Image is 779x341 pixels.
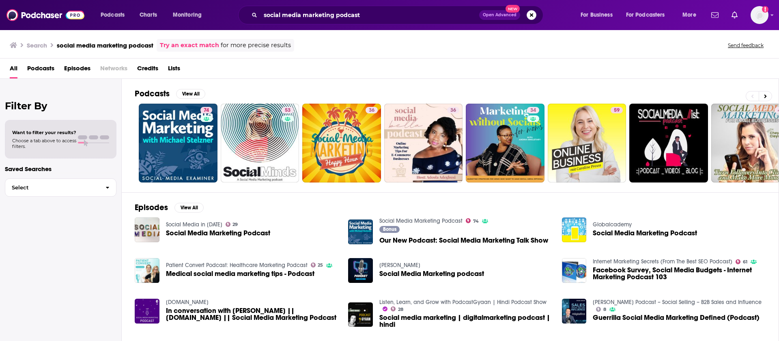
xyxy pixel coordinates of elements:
span: In conversation with [PERSON_NAME] || [DOMAIN_NAME] || Social Media Marketing Podcast [166,307,339,321]
a: Social Media Marketing Podcast [379,217,463,224]
button: Open AdvancedNew [479,10,520,20]
a: Podcasts [27,62,54,78]
a: 29 [226,222,238,227]
img: Social Media Marketing Podcast [135,217,159,242]
h3: Search [27,41,47,49]
span: 74 [473,219,479,223]
button: open menu [621,9,677,22]
a: Alfonso Zarate [379,262,420,269]
a: 34 [527,107,539,113]
a: EpisodesView All [135,202,204,213]
a: Sociall.In [166,299,209,306]
a: 36 [447,107,459,113]
img: Podchaser - Follow, Share and Rate Podcasts [6,7,84,23]
a: Guerrilla Social Media Marketing Defined (Podcast) [593,314,760,321]
a: Our New Podcast: Social Media Marketing Talk Show [379,237,548,244]
a: 36 [366,107,378,113]
svg: Add a profile image [762,6,768,13]
span: Want to filter your results? [12,130,76,135]
span: Logged in as jefuchs [751,6,768,24]
span: 74 [204,106,209,115]
span: 36 [369,106,374,115]
button: Send feedback [725,42,766,49]
a: 25 [311,263,323,267]
a: 59 [548,104,626,182]
button: View All [174,203,204,213]
button: open menu [167,9,212,22]
button: open menu [575,9,623,22]
a: Patient Convert Podcast: Healthcare Marketing Podcast [166,262,308,269]
img: Medical social media marketing tips - Podcast [135,258,159,283]
img: Social media marketing | digitalmarketing podcast | hindi [348,302,373,327]
a: Credits [137,62,158,78]
h2: Podcasts [135,89,170,99]
a: 74 [466,218,479,223]
a: Lists [168,62,180,78]
a: Social Media in 2020 [166,221,222,228]
a: 61 [736,259,747,264]
span: Social media marketing | digitalmarketing podcast | hindi [379,314,552,328]
h2: Episodes [135,202,168,213]
img: Facebook Survey, Social Media Budgets - Internet Marketing Podcast 103 [562,258,587,283]
button: Show profile menu [751,6,768,24]
span: Networks [100,62,127,78]
a: Show notifications dropdown [708,8,722,22]
button: open menu [95,9,135,22]
a: Facebook Survey, Social Media Budgets - Internet Marketing Podcast 103 [593,267,766,280]
p: Saved Searches [5,165,116,173]
h2: Filter By [5,100,116,112]
button: View All [176,89,205,99]
span: New [506,5,520,13]
a: 28 [391,306,403,311]
a: Charts [134,9,162,22]
span: for more precise results [221,41,291,50]
img: Social Media Marketing podcast [348,258,373,283]
span: Podcasts [101,9,125,21]
a: Globalcademy [593,221,632,228]
span: 8 [603,308,606,311]
a: 34 [466,104,544,182]
span: 36 [450,106,456,115]
a: Social Media Marketing podcast [379,270,484,277]
span: All [10,62,17,78]
span: For Business [581,9,613,21]
a: 36 [302,104,381,182]
a: Medical social media marketing tips - Podcast [166,270,314,277]
a: 53 [221,104,299,182]
img: Social Media Marketing Podcast [562,217,587,242]
span: Choose a tab above to access filters. [12,138,76,149]
a: Social Media Marketing Podcast [166,230,270,237]
span: Episodes [64,62,90,78]
span: Bonus [383,227,396,232]
span: 59 [614,106,620,115]
img: Our New Podcast: Social Media Marketing Talk Show [348,219,373,244]
a: Try an exact match [160,41,219,50]
a: 8 [596,307,606,312]
h3: social media marketing podcast [57,41,153,49]
span: Open Advanced [483,13,516,17]
span: Monitoring [173,9,202,21]
button: Select [5,178,116,197]
button: open menu [677,9,706,22]
img: In conversation with Sarfaraz Ahmed || Sociall.in || Social Media Marketing Podcast [135,299,159,324]
a: Social Media Marketing Podcast [593,230,697,237]
a: Shane Gibson's Podcast – Social Selling – B2B Sales and Influence [593,299,762,306]
span: 61 [743,260,747,264]
img: Guerrilla Social Media Marketing Defined (Podcast) [562,299,587,324]
span: For Podcasters [626,9,665,21]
